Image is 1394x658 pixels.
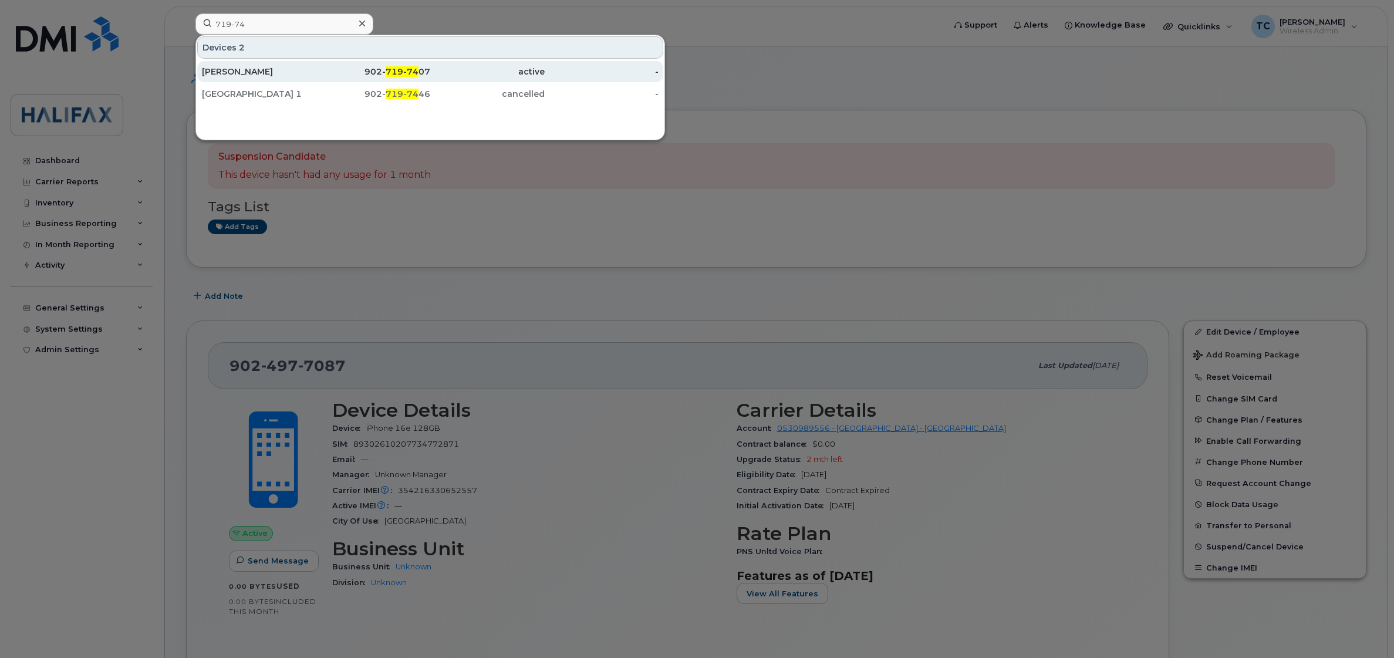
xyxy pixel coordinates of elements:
[545,66,659,77] div: -
[239,42,245,53] span: 2
[430,66,545,77] div: active
[197,36,663,59] div: Devices
[197,83,663,104] a: [GEOGRAPHIC_DATA] 1902-719-7446cancelled-
[1343,607,1385,649] iframe: Messenger Launcher
[316,66,431,77] div: 902- 07
[202,66,316,77] div: [PERSON_NAME]
[386,66,418,77] span: 719-74
[316,88,431,100] div: 902- 46
[430,88,545,100] div: cancelled
[386,89,418,99] span: 719-74
[202,88,316,100] div: [GEOGRAPHIC_DATA] 1
[545,88,659,100] div: -
[197,61,663,82] a: [PERSON_NAME]902-719-7407active-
